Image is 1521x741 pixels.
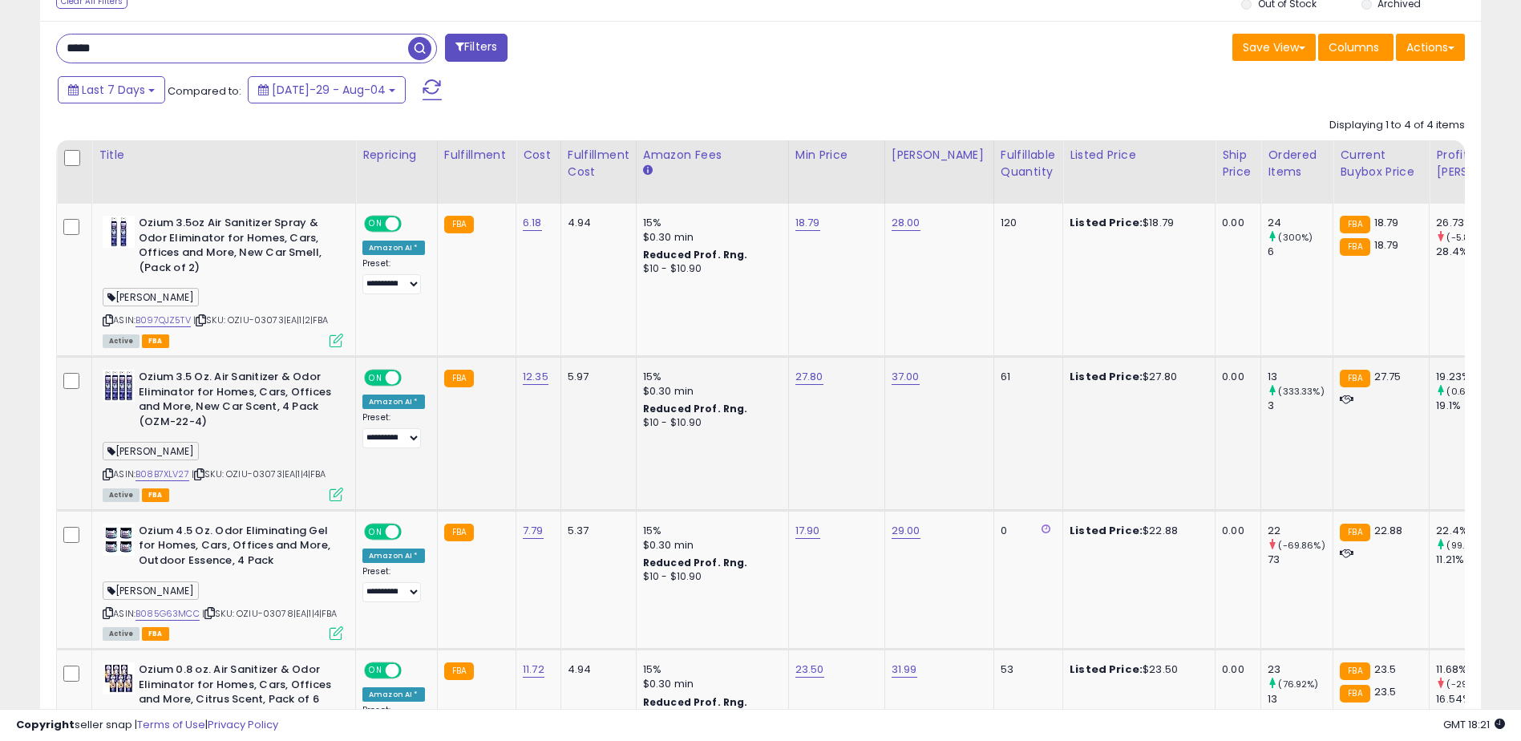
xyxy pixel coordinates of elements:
div: Current Buybox Price [1340,147,1422,180]
span: Compared to: [168,83,241,99]
b: Reduced Prof. Rng. [643,248,748,261]
div: $0.30 min [643,230,776,245]
span: | SKU: OZIU-03073|EA|1|4|FBA [192,468,326,480]
div: Displaying 1 to 4 of 4 items [1329,118,1465,133]
div: Cost [523,147,554,164]
a: 17.90 [795,523,820,539]
div: ASIN: [103,216,343,346]
img: 51R3Q03OjmL._SL40_.jpg [103,662,135,694]
a: B085G63MCC [136,607,200,621]
a: 27.80 [795,369,823,385]
small: FBA [1340,370,1369,387]
span: OFF [399,217,425,231]
span: OFF [399,525,425,539]
small: FBA [444,524,474,541]
small: Amazon Fees. [643,164,653,178]
span: 27.75 [1374,369,1402,384]
div: 13 [1268,370,1333,384]
div: Fulfillment [444,147,509,164]
div: Fulfillment Cost [568,147,629,180]
div: Min Price [795,147,878,164]
div: Preset: [362,412,425,448]
div: 61 [1001,370,1050,384]
span: [PERSON_NAME] [103,288,199,306]
div: $27.80 [1070,370,1203,384]
div: 13 [1268,692,1333,707]
span: All listings currently available for purchase on Amazon [103,334,140,348]
div: 5.97 [568,370,624,384]
div: 15% [643,370,776,384]
small: FBA [444,216,474,233]
b: Ozium 4.5 Oz. Odor Eliminating Gel for Homes, Cars, Offices and More, Outdoor Essence, 4 Pack [139,524,334,573]
div: 0.00 [1222,216,1248,230]
div: 6 [1268,245,1333,259]
div: 0.00 [1222,662,1248,677]
small: (333.33%) [1278,385,1324,398]
a: 11.72 [523,662,544,678]
span: [DATE]-29 - Aug-04 [272,82,386,98]
div: 0 [1001,524,1050,538]
button: Save View [1232,34,1316,61]
b: Ozium 3.5 Oz. Air Sanitizer & Odor Eliminator for Homes, Cars, Offices and More, New Car Scent, 4... [139,370,334,433]
span: [PERSON_NAME] [103,442,199,460]
div: 4.94 [568,662,624,677]
div: $0.30 min [643,538,776,553]
a: B097QJZ5TV [136,314,191,327]
span: Last 7 Days [82,82,145,98]
div: 0.00 [1222,524,1248,538]
b: Listed Price: [1070,662,1143,677]
span: All listings currently available for purchase on Amazon [103,488,140,502]
span: ON [366,525,386,539]
div: Preset: [362,258,425,294]
button: [DATE]-29 - Aug-04 [248,76,406,103]
span: FBA [142,334,169,348]
div: 23 [1268,662,1333,677]
a: 31.99 [892,662,917,678]
span: OFF [399,371,425,385]
b: Listed Price: [1070,523,1143,538]
a: 6.18 [523,215,542,231]
b: Reduced Prof. Rng. [643,556,748,569]
small: FBA [1340,524,1369,541]
span: 2025-08-12 18:21 GMT [1443,717,1505,732]
strong: Copyright [16,717,75,732]
a: 7.79 [523,523,544,539]
div: 5.37 [568,524,624,538]
a: 37.00 [892,369,920,385]
div: Preset: [362,566,425,602]
span: [PERSON_NAME] [103,581,199,600]
span: | SKU: OZIU-03078|EA|1|4|FBA [202,607,338,620]
b: Listed Price: [1070,215,1143,230]
button: Columns [1318,34,1394,61]
small: (0.68%) [1446,385,1483,398]
img: 41-V2oTMMZL._SL40_.jpg [103,216,135,248]
div: 4.94 [568,216,624,230]
div: 53 [1001,662,1050,677]
span: ON [366,664,386,678]
div: 15% [643,524,776,538]
span: All listings currently available for purchase on Amazon [103,627,140,641]
div: 73 [1268,553,1333,567]
div: 0.00 [1222,370,1248,384]
div: 15% [643,662,776,677]
div: $10 - $10.90 [643,416,776,430]
a: 12.35 [523,369,548,385]
div: Listed Price [1070,147,1208,164]
small: FBA [1340,685,1369,703]
div: Amazon Fees [643,147,782,164]
button: Last 7 Days [58,76,165,103]
div: seller snap | | [16,718,278,733]
a: 18.79 [795,215,820,231]
small: (99.82%) [1446,539,1487,552]
img: 41Se1Pu1UYL._SL40_.jpg [103,524,135,556]
div: Amazon AI * [362,395,425,409]
small: FBA [1340,662,1369,680]
span: Columns [1329,39,1379,55]
div: 24 [1268,216,1333,230]
div: $10 - $10.90 [643,570,776,584]
div: $22.88 [1070,524,1203,538]
div: $23.50 [1070,662,1203,677]
b: Ozium 3.5oz Air Sanitizer Spray & Odor Eliminator for Homes, Cars, Offices and More, New Car Smel... [139,216,334,279]
small: (76.92%) [1278,678,1318,690]
div: ASIN: [103,370,343,500]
